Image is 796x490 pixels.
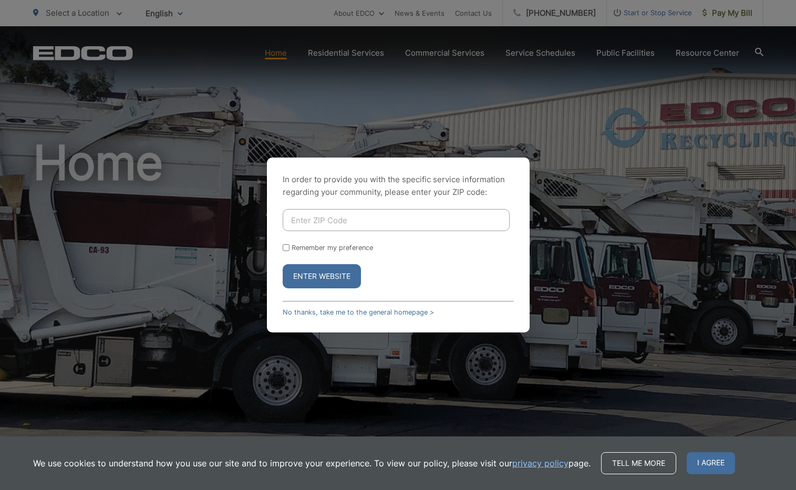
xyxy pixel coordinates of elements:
[283,308,434,316] a: No thanks, take me to the general homepage >
[512,457,568,470] a: privacy policy
[33,457,591,470] p: We use cookies to understand how you use our site and to improve your experience. To view our pol...
[292,244,373,252] label: Remember my preference
[283,209,510,231] input: Enter ZIP Code
[283,173,514,199] p: In order to provide you with the specific service information regarding your community, please en...
[283,264,361,288] button: Enter Website
[687,452,735,474] span: I agree
[601,452,676,474] a: Tell me more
